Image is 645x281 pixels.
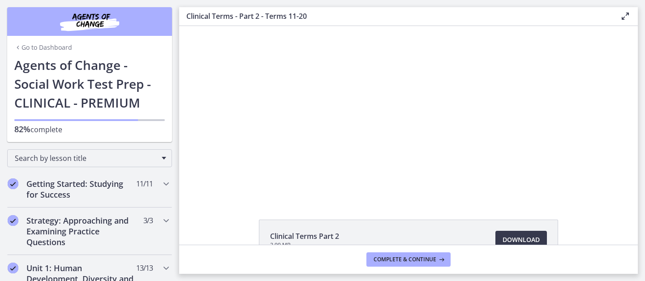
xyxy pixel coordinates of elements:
i: Completed [8,215,18,226]
a: Download [495,231,547,249]
span: 2.99 MB [270,242,339,249]
p: complete [14,124,165,135]
span: Download [503,234,540,245]
span: 82% [14,124,30,134]
iframe: Video Lesson [179,26,638,199]
span: 13 / 13 [136,263,153,273]
img: Agents of Change [36,11,143,32]
span: 11 / 11 [136,178,153,189]
h1: Agents of Change - Social Work Test Prep - CLINICAL - PREMIUM [14,56,165,112]
div: Search by lesson title [7,149,172,167]
span: Search by lesson title [15,153,157,163]
h2: Getting Started: Studying for Success [26,178,136,200]
a: Go to Dashboard [14,43,72,52]
span: Clinical Terms Part 2 [270,231,339,242]
i: Completed [8,263,18,273]
i: Completed [8,178,18,189]
span: 3 / 3 [143,215,153,226]
span: Complete & continue [374,256,436,263]
button: Complete & continue [366,252,451,267]
h2: Strategy: Approaching and Examining Practice Questions [26,215,136,247]
h3: Clinical Terms - Part 2 - Terms 11-20 [186,11,606,22]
